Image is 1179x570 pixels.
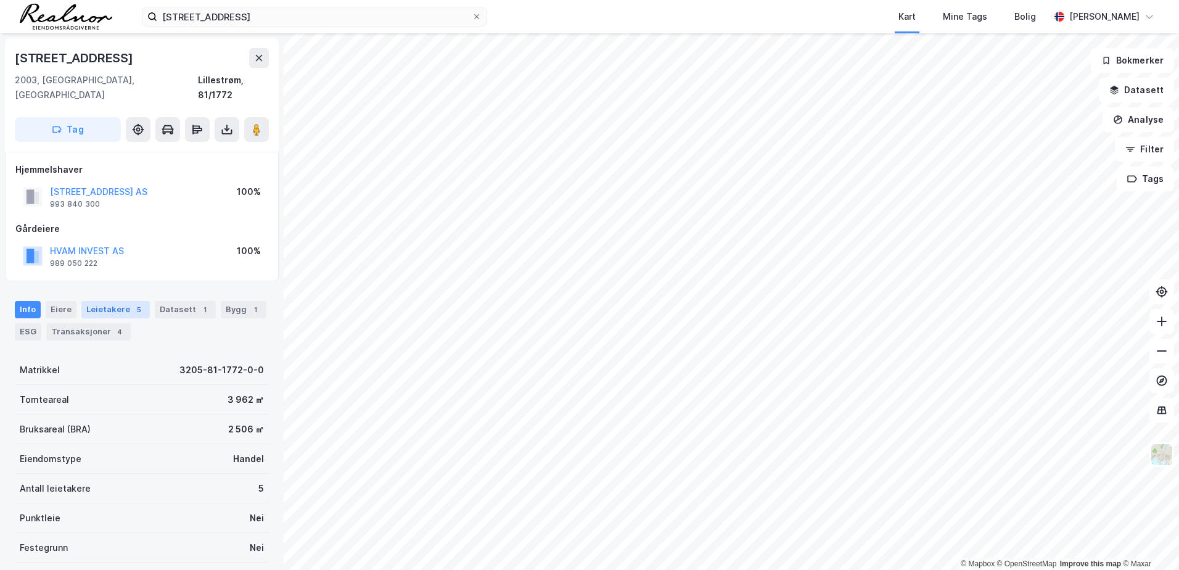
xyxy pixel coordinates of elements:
img: realnor-logo.934646d98de889bb5806.png [20,4,112,30]
div: Antall leietakere [20,481,91,496]
div: Bolig [1014,9,1036,24]
div: 2003, [GEOGRAPHIC_DATA], [GEOGRAPHIC_DATA] [15,73,198,102]
a: Mapbox [961,560,995,568]
div: Bruksareal (BRA) [20,422,91,437]
a: Improve this map [1060,560,1121,568]
div: Gårdeiere [15,221,268,236]
div: 993 840 300 [50,199,100,209]
input: Søk på adresse, matrikkel, gårdeiere, leietakere eller personer [157,7,472,26]
div: Leietakere [81,301,150,318]
div: Matrikkel [20,363,60,378]
div: 1 [199,304,211,316]
div: Info [15,301,41,318]
div: 3 962 ㎡ [228,392,264,407]
div: Nei [250,540,264,555]
div: Eiendomstype [20,452,81,466]
a: OpenStreetMap [997,560,1057,568]
img: Z [1150,443,1173,466]
button: Bokmerker [1091,48,1174,73]
div: Tomteareal [20,392,69,407]
div: 989 050 222 [50,258,97,268]
div: 100% [237,184,261,199]
div: Transaksjoner [46,323,131,341]
div: 100% [237,244,261,258]
div: Hjemmelshaver [15,162,268,177]
div: Lillestrøm, 81/1772 [198,73,269,102]
div: Handel [233,452,264,466]
div: [PERSON_NAME] [1069,9,1140,24]
div: ESG [15,323,41,341]
button: Tag [15,117,121,142]
div: Bygg [221,301,266,318]
div: Kart [898,9,916,24]
div: Punktleie [20,511,60,526]
div: 5 [258,481,264,496]
div: [STREET_ADDRESS] [15,48,136,68]
div: Eiere [46,301,76,318]
button: Datasett [1099,78,1174,102]
div: Kontrollprogram for chat [1117,511,1179,570]
iframe: Chat Widget [1117,511,1179,570]
div: 3205-81-1772-0-0 [179,363,264,378]
button: Filter [1115,137,1174,162]
button: Analyse [1103,107,1174,132]
div: Festegrunn [20,540,68,555]
div: 2 506 ㎡ [228,422,264,437]
div: 1 [249,304,261,316]
div: Datasett [155,301,216,318]
div: Mine Tags [943,9,987,24]
div: Nei [250,511,264,526]
div: 4 [113,326,126,338]
button: Tags [1117,167,1174,191]
div: 5 [133,304,145,316]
